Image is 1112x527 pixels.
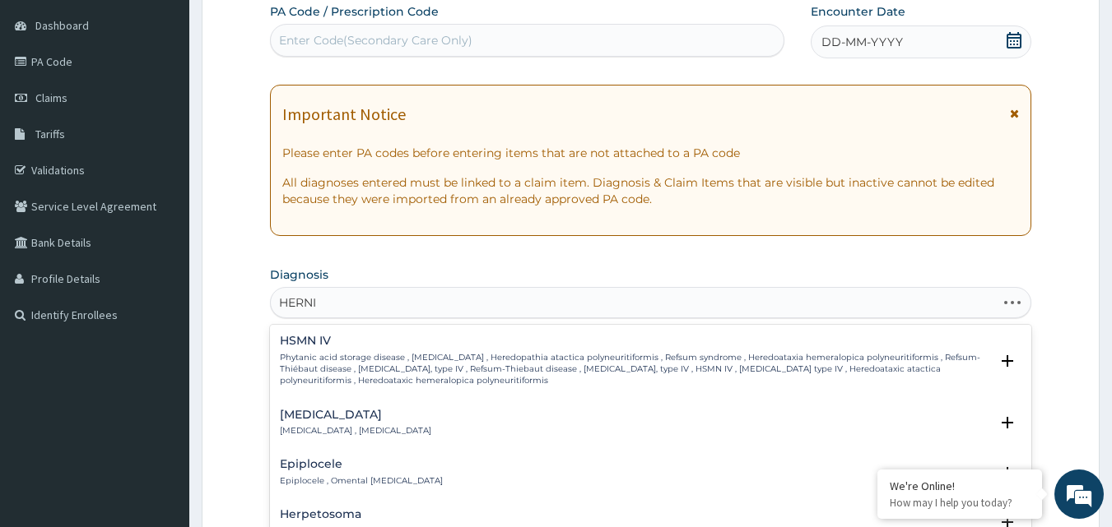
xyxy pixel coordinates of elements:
[35,127,65,141] span: Tariffs
[270,266,328,283] label: Diagnosis
[890,496,1030,510] p: How may I help you today?
[821,34,903,50] span: DD-MM-YYYY
[86,92,277,113] div: Chat with us now
[95,159,227,325] span: We're online!
[282,145,1020,161] p: Please enter PA codes before entering items that are not attached to a PA code
[279,32,472,49] div: Enter Code(Secondary Care Only)
[280,475,443,487] p: Epiplocele , Omental [MEDICAL_DATA]
[270,3,439,20] label: PA Code / Prescription Code
[8,352,314,409] textarea: Type your message and hit 'Enter'
[280,425,431,437] p: [MEDICAL_DATA] , [MEDICAL_DATA]
[998,351,1017,371] i: open select status
[280,458,443,470] h4: Epiplocele
[280,352,990,387] p: Phytanic acid storage disease , [MEDICAL_DATA] , Heredopathia atactica polyneuritiformis , Refsum...
[35,18,89,33] span: Dashboard
[890,478,1030,493] div: We're Online!
[282,174,1020,207] p: All diagnoses entered must be linked to a claim item. Diagnosis & Claim Items that are visible bu...
[280,508,361,520] h4: Herpetosoma
[998,463,1017,483] i: open select status
[282,105,406,123] h1: Important Notice
[35,90,67,105] span: Claims
[811,3,905,20] label: Encounter Date
[998,413,1017,432] i: open select status
[280,409,431,421] h4: [MEDICAL_DATA]
[280,335,990,347] h4: HSMN IV
[30,82,67,123] img: d_794563401_company_1708531726252_794563401
[270,8,309,48] div: Minimize live chat window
